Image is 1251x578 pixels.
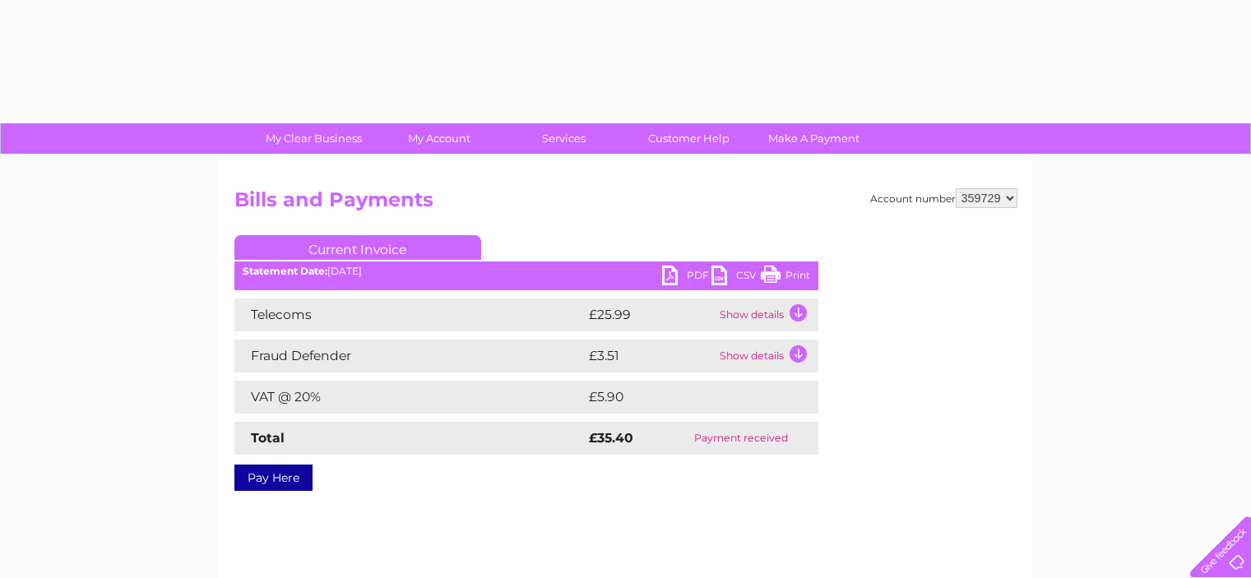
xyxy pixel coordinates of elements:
strong: Total [251,430,285,446]
h2: Bills and Payments [234,188,1017,220]
td: Payment received [664,422,818,455]
a: Customer Help [621,123,757,154]
td: £5.90 [585,381,781,414]
td: VAT @ 20% [234,381,585,414]
div: [DATE] [234,266,818,277]
td: Fraud Defender [234,340,585,372]
strong: £35.40 [589,430,633,446]
td: Show details [716,340,818,372]
a: My Clear Business [246,123,382,154]
a: PDF [662,266,711,289]
td: £3.51 [585,340,716,372]
a: My Account [371,123,507,154]
td: £25.99 [585,298,716,331]
a: Make A Payment [746,123,882,154]
a: Pay Here [234,465,313,491]
td: Show details [716,298,818,331]
div: Account number [870,188,1017,208]
a: Print [761,266,810,289]
a: CSV [711,266,761,289]
a: Services [496,123,632,154]
b: Statement Date: [243,265,327,277]
td: Telecoms [234,298,585,331]
a: Current Invoice [234,235,481,260]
